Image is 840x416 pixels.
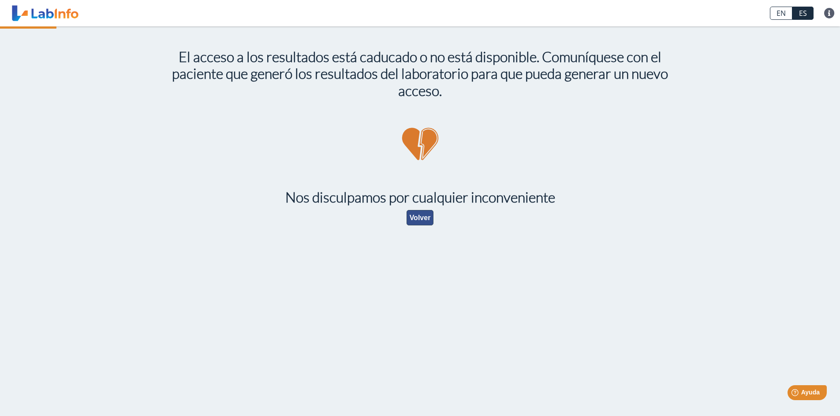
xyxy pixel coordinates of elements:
a: ES [792,7,814,20]
h1: El acceso a los resultados está caducado o no está disponible. Comuníquese con el paciente que ge... [169,48,672,99]
iframe: Help widget launcher [762,382,830,406]
h1: Nos disculpamos por cualquier inconveniente [169,189,672,206]
a: EN [770,7,792,20]
button: Volver [407,210,434,225]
